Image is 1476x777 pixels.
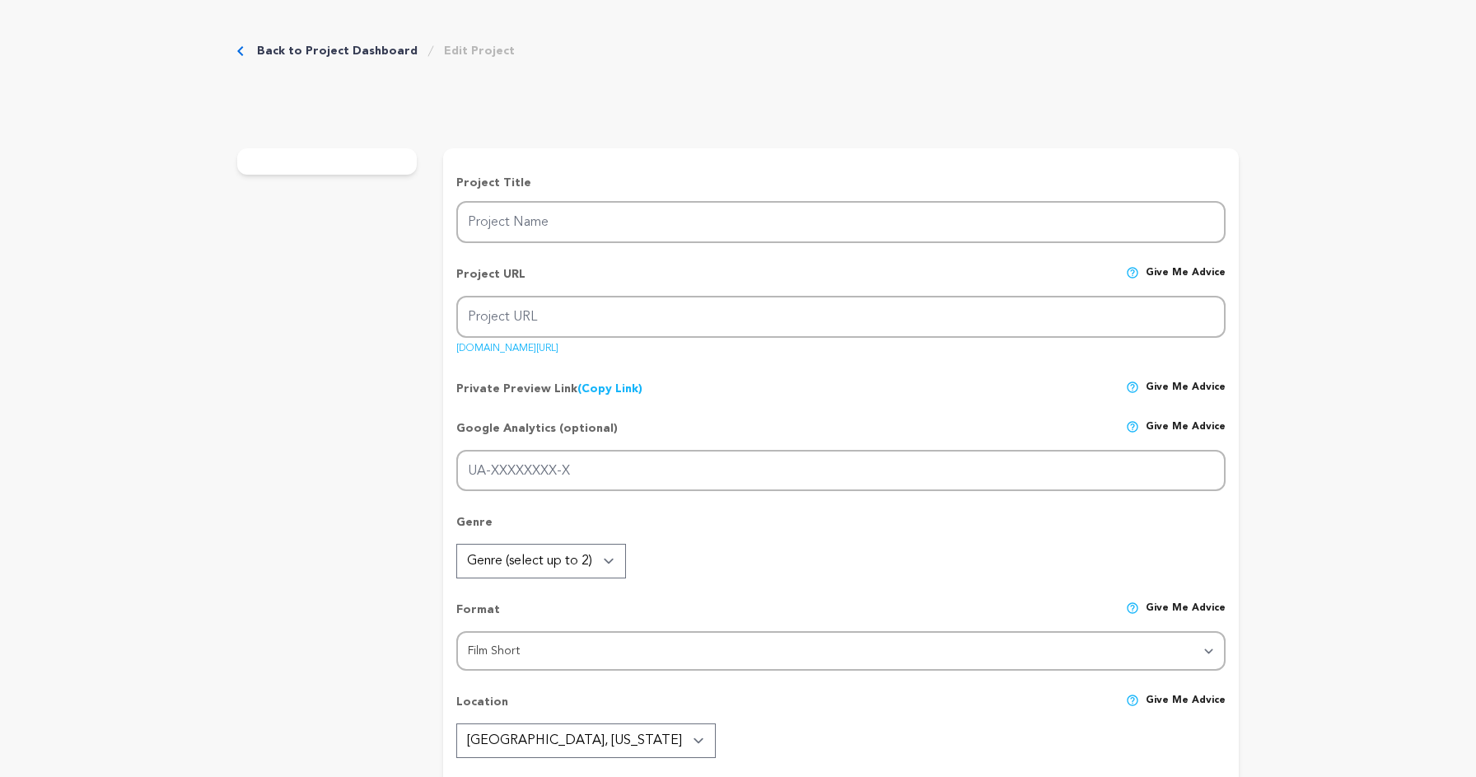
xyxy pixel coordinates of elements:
img: help-circle.svg [1126,266,1139,279]
img: help-circle.svg [1126,381,1139,394]
span: Give me advice [1146,420,1226,450]
span: Give me advice [1146,694,1226,723]
span: Give me advice [1146,381,1226,397]
a: [DOMAIN_NAME][URL] [456,337,558,353]
span: Give me advice [1146,601,1226,631]
input: UA-XXXXXXXX-X [456,450,1226,492]
p: Project Title [456,175,1226,191]
input: Project URL [456,296,1226,338]
p: Google Analytics (optional) [456,420,618,450]
p: Genre [456,514,1226,544]
a: Back to Project Dashboard [257,43,418,59]
input: Project Name [456,201,1226,243]
a: (Copy Link) [577,383,642,395]
p: Project URL [456,266,525,296]
img: help-circle.svg [1126,694,1139,707]
p: Location [456,694,508,723]
img: help-circle.svg [1126,420,1139,433]
span: Give me advice [1146,266,1226,296]
p: Private Preview Link [456,381,642,397]
img: help-circle.svg [1126,601,1139,615]
a: Edit Project [444,43,515,59]
p: Format [456,601,500,631]
div: Breadcrumb [237,43,515,59]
